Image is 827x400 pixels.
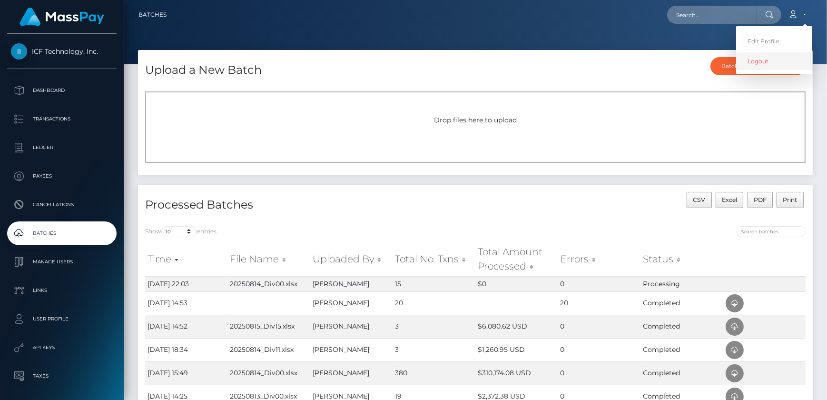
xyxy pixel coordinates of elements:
[310,291,393,315] td: [PERSON_NAME]
[11,112,113,126] p: Transactions
[7,47,117,56] span: ICF Technology, Inc.
[737,226,806,237] input: Search batches
[7,250,117,274] a: Manage Users
[145,242,228,276] th: Time: activate to sort column ascending
[11,340,113,355] p: API Keys
[393,276,476,291] td: 15
[716,192,744,208] button: Excel
[11,226,113,240] p: Batches
[640,315,723,338] td: Completed
[11,283,113,298] p: Links
[687,192,712,208] button: CSV
[145,276,228,291] td: [DATE] 22:03
[558,361,641,385] td: 0
[748,192,773,208] button: PDF
[7,364,117,388] a: Taxes
[145,62,262,79] h4: Upload a New Batch
[11,83,113,98] p: Dashboard
[7,221,117,245] a: Batches
[11,140,113,155] p: Ledger
[7,164,117,188] a: Payees
[7,136,117,160] a: Ledger
[11,312,113,326] p: User Profile
[393,291,476,315] td: 20
[228,361,311,385] td: 20250814_Div00.xlsx
[736,52,812,70] a: Logout
[783,196,797,203] span: Print
[310,361,393,385] td: [PERSON_NAME]
[145,291,228,315] td: [DATE] 14:53
[558,291,641,315] td: 20
[7,336,117,360] a: API Keys
[310,338,393,361] td: [PERSON_NAME]
[736,32,812,50] a: Edit Profile
[145,361,228,385] td: [DATE] 15:49
[7,307,117,331] a: User Profile
[754,196,767,203] span: PDF
[228,242,311,276] th: File Name: activate to sort column ascending
[11,169,113,183] p: Payees
[393,315,476,338] td: 3
[721,62,784,70] div: Batch Template Download
[20,8,104,26] img: MassPay Logo
[7,107,117,131] a: Transactions
[145,226,217,237] label: Show entries
[558,276,641,291] td: 0
[710,57,806,75] button: Batch Template Download
[475,361,558,385] td: $310,174.08 USD
[7,279,117,302] a: Links
[722,196,737,203] span: Excel
[667,6,757,24] input: Search...
[310,276,393,291] td: [PERSON_NAME]
[11,369,113,383] p: Taxes
[475,242,558,276] th: Total Amount Processed: activate to sort column ascending
[310,315,393,338] td: [PERSON_NAME]
[11,255,113,269] p: Manage Users
[558,338,641,361] td: 0
[145,338,228,361] td: [DATE] 18:34
[228,338,311,361] td: 20250814_Div11.xlsx
[138,5,167,25] a: Batches
[475,315,558,338] td: $6,080.62 USD
[640,361,723,385] td: Completed
[11,43,27,60] img: ICF Technology, Inc.
[434,116,517,124] span: Drop files here to upload
[475,338,558,361] td: $1,260.95 USD
[558,315,641,338] td: 0
[640,242,723,276] th: Status: activate to sort column ascending
[145,315,228,338] td: [DATE] 14:52
[228,276,311,291] td: 20250814_Div00.xlsx
[640,338,723,361] td: Completed
[558,242,641,276] th: Errors: activate to sort column ascending
[393,242,476,276] th: Total No. Txns: activate to sort column ascending
[7,79,117,102] a: Dashboard
[228,315,311,338] td: 20250815_Div15.xlsx
[7,193,117,217] a: Cancellations
[640,291,723,315] td: Completed
[640,276,723,291] td: Processing
[161,226,197,237] select: Showentries
[310,242,393,276] th: Uploaded By: activate to sort column ascending
[393,338,476,361] td: 3
[393,361,476,385] td: 380
[475,276,558,291] td: $0
[11,198,113,212] p: Cancellations
[145,197,468,213] h4: Processed Batches
[693,196,705,203] span: CSV
[777,192,804,208] button: Print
